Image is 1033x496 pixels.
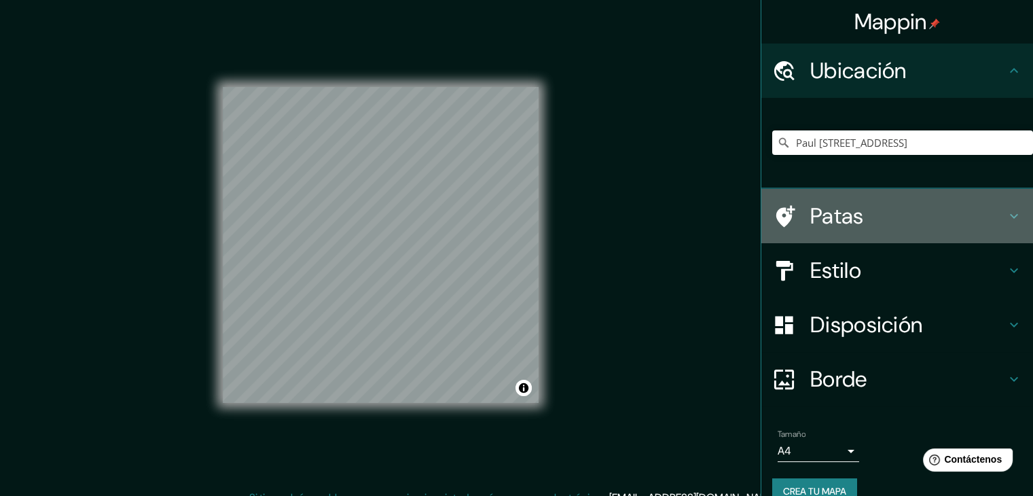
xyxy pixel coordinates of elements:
canvas: Mapa [223,87,539,403]
font: A4 [778,444,791,458]
div: Estilo [761,243,1033,298]
div: Patas [761,189,1033,243]
img: pin-icon.png [929,18,940,29]
div: A4 [778,440,859,462]
div: Ubicación [761,43,1033,98]
iframe: Lanzador de widgets de ayuda [912,443,1018,481]
font: Disposición [810,311,922,339]
font: Mappin [854,7,927,36]
button: Activar o desactivar atribución [515,380,532,396]
div: Disposición [761,298,1033,352]
font: Estilo [810,256,861,285]
div: Borde [761,352,1033,406]
font: Tamaño [778,429,805,440]
input: Elige tu ciudad o zona [772,130,1033,155]
font: Ubicación [810,56,907,85]
font: Borde [810,365,867,393]
font: Patas [810,202,864,230]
